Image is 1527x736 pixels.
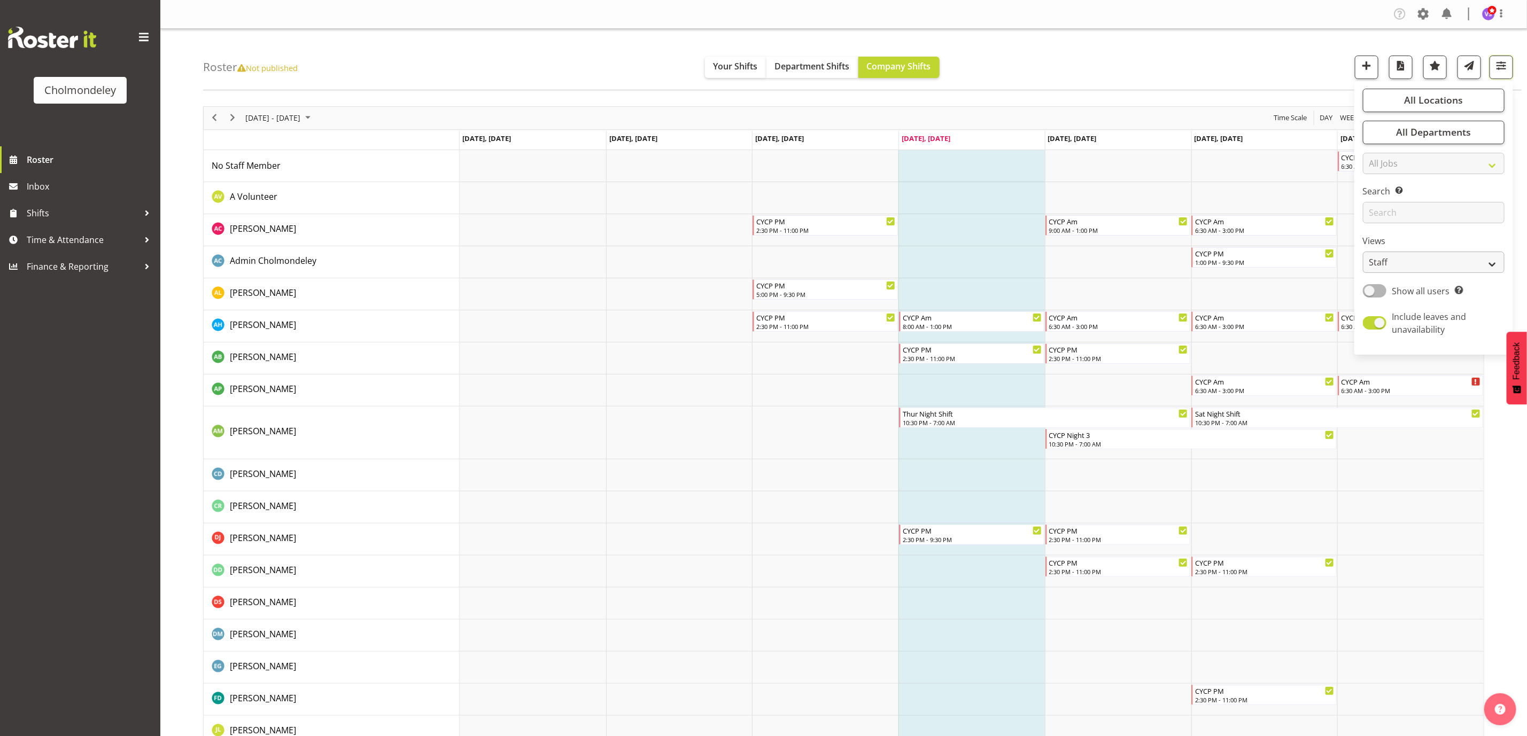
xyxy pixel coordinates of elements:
[230,628,296,640] a: [PERSON_NAME]
[1195,258,1334,267] div: 1:00 PM - 9:30 PM
[244,111,315,124] button: October 2025
[1355,56,1378,79] button: Add a new shift
[204,652,460,684] td: Evie Gard resource
[902,134,950,143] span: [DATE], [DATE]
[204,182,460,214] td: A Volunteer resource
[1338,111,1360,124] button: Timeline Week
[212,159,281,172] a: No Staff Member
[230,628,296,640] span: [PERSON_NAME]
[204,278,460,310] td: Alexandra Landolt resource
[1195,312,1334,323] div: CYCP Am
[756,280,895,291] div: CYCP PM
[1490,56,1513,79] button: Filter Shifts
[1396,126,1471,138] span: All Departments
[230,425,296,437] a: [PERSON_NAME]
[204,214,460,246] td: Abigail Chessum resource
[230,190,277,203] a: A Volunteer
[1045,343,1191,364] div: Ally Brown"s event - CYCP PM Begin From Friday, October 10, 2025 at 2:30:00 PM GMT+13:00 Ends At ...
[207,111,222,124] button: Previous
[1049,322,1188,331] div: 6:30 AM - 3:00 PM
[903,312,1042,323] div: CYCP Am
[230,286,296,299] a: [PERSON_NAME]
[244,111,301,124] span: [DATE] - [DATE]
[237,62,298,73] span: Not published
[230,319,296,331] span: [PERSON_NAME]
[1045,311,1191,332] div: Alexzarn Harmer"s event - CYCP Am Begin From Friday, October 10, 2025 at 6:30:00 AM GMT+13:00 End...
[1272,111,1309,124] button: Time Scale
[223,107,242,129] div: next period
[899,311,1044,332] div: Alexzarn Harmer"s event - CYCP Am Begin From Thursday, October 9, 2025 at 8:00:00 AM GMT+13:00 En...
[27,178,155,194] span: Inbox
[230,383,296,395] span: [PERSON_NAME]
[1338,311,1483,332] div: Alexzarn Harmer"s event - CYCP Am Begin From Sunday, October 12, 2025 at 6:30:00 AM GMT+13:00 End...
[867,60,931,72] span: Company Shifts
[230,724,296,736] span: [PERSON_NAME]
[1458,56,1481,79] button: Send a list of all shifts for the selected filtered period to all rostered employees.
[230,531,296,544] a: [PERSON_NAME]
[230,191,277,202] span: A Volunteer
[1338,151,1483,171] div: No Staff Member"s event - CYCP Am Begin From Sunday, October 12, 2025 at 6:30:00 AM GMT+13:00 End...
[230,500,296,512] span: [PERSON_NAME]
[1049,344,1188,355] div: CYCP PM
[462,134,511,143] span: [DATE], [DATE]
[1195,134,1243,143] span: [DATE], [DATE]
[903,408,1188,419] div: Thur Night Shift
[756,312,895,323] div: CYCP PM
[1273,111,1308,124] span: Time Scale
[230,350,296,363] a: [PERSON_NAME]
[1045,215,1191,236] div: Abigail Chessum"s event - CYCP Am Begin From Friday, October 10, 2025 at 9:00:00 AM GMT+13:00 End...
[1049,440,1334,448] div: 10:30 PM - 7:00 AM
[1191,247,1337,268] div: Admin Cholmondeley"s event - CYCP PM Begin From Saturday, October 11, 2025 at 1:00:00 PM GMT+13:0...
[1340,134,1389,143] span: [DATE], [DATE]
[1048,134,1097,143] span: [DATE], [DATE]
[766,57,858,78] button: Department Shifts
[1482,7,1495,20] img: victoria-spackman5507.jpg
[1049,429,1334,440] div: CYCP Night 3
[1045,524,1191,545] div: Danielle Jeffery"s event - CYCP PM Begin From Friday, October 10, 2025 at 2:30:00 PM GMT+13:00 En...
[204,374,460,406] td: Amelie Paroll resource
[230,467,296,480] a: [PERSON_NAME]
[903,344,1042,355] div: CYCP PM
[44,82,116,98] div: Cholmondeley
[714,60,758,72] span: Your Shifts
[903,354,1042,363] div: 2:30 PM - 11:00 PM
[753,215,898,236] div: Abigail Chessum"s event - CYCP PM Begin From Wednesday, October 8, 2025 at 2:30:00 PM GMT+13:00 E...
[899,408,1190,428] div: Andrea McMurray"s event - Thur Night Shift Begin From Thursday, October 9, 2025 at 10:30:00 PM GM...
[903,525,1042,536] div: CYCP PM
[1049,312,1188,323] div: CYCP Am
[1195,322,1334,331] div: 6:30 AM - 3:00 PM
[230,563,296,576] a: [PERSON_NAME]
[204,620,460,652] td: Dion McCormick resource
[1049,567,1188,576] div: 2:30 PM - 11:00 PM
[1195,248,1334,259] div: CYCP PM
[230,254,316,267] a: Admin Cholmondeley
[705,57,766,78] button: Your Shifts
[230,660,296,672] span: [PERSON_NAME]
[1045,429,1337,449] div: Andrea McMurray"s event - CYCP Night 3 Begin From Friday, October 10, 2025 at 10:30:00 PM GMT+13:...
[858,57,940,78] button: Company Shifts
[1049,354,1188,363] div: 2:30 PM - 11:00 PM
[230,255,316,267] span: Admin Cholmondeley
[204,459,460,491] td: Camille Davidson resource
[204,310,460,342] td: Alexzarn Harmer resource
[204,523,460,555] td: Danielle Jeffery resource
[1363,121,1505,144] button: All Departments
[1318,111,1335,124] button: Timeline Day
[756,290,895,299] div: 5:00 PM - 9:30 PM
[903,418,1188,427] div: 10:30 PM - 7:00 AM
[1049,226,1188,234] div: 9:00 AM - 1:00 PM
[230,564,296,576] span: [PERSON_NAME]
[204,684,460,716] td: Flora Dean resource
[1342,322,1481,331] div: 6:30 AM - 3:00 PM
[230,692,296,704] a: [PERSON_NAME]
[204,491,460,523] td: Carole Rodden resource
[1389,56,1413,79] button: Download a PDF of the roster according to the set date range.
[1195,557,1334,568] div: CYCP PM
[1045,557,1191,577] div: Dejay Davison"s event - CYCP PM Begin From Friday, October 10, 2025 at 2:30:00 PM GMT+13:00 Ends ...
[756,216,895,226] div: CYCP PM
[775,60,850,72] span: Department Shifts
[230,223,296,234] span: [PERSON_NAME]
